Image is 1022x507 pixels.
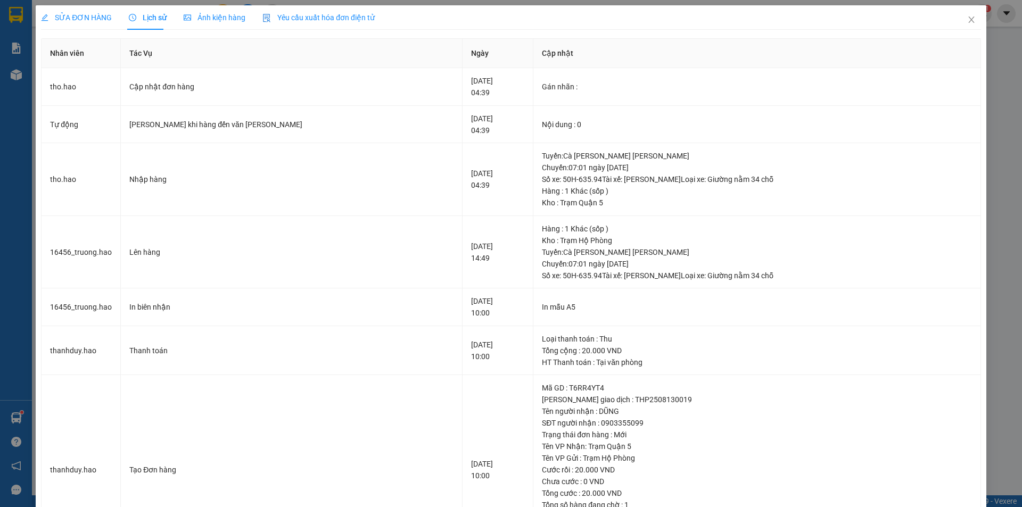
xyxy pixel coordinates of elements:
[542,119,972,130] div: Nội dung : 0
[471,113,524,136] div: [DATE] 04:39
[129,345,454,356] div: Thanh toán
[471,75,524,98] div: [DATE] 04:39
[542,356,972,368] div: HT Thanh toán : Tại văn phòng
[129,464,454,476] div: Tạo Đơn hàng
[471,458,524,481] div: [DATE] 10:00
[542,235,972,246] div: Kho : Trạm Hộ Phòng
[542,246,972,281] div: Tuyến : Cà [PERSON_NAME] [PERSON_NAME] Chuyến: 07:01 ngày [DATE] Số xe: 50H-635.94 Tài xế: [PERSO...
[42,326,121,376] td: thanhduy.hao
[542,382,972,394] div: Mã GD : T6RR4YT4
[463,39,533,68] th: Ngày
[542,333,972,345] div: Loại thanh toán : Thu
[542,394,972,405] div: [PERSON_NAME] giao dịch : THP2508130019
[42,143,121,216] td: tho.hao
[542,301,972,313] div: In mẫu A5
[542,185,972,197] div: Hàng : 1 Khác (sốp )
[542,150,972,185] div: Tuyến : Cà [PERSON_NAME] [PERSON_NAME] Chuyến: 07:01 ngày [DATE] Số xe: 50H-635.94 Tài xế: [PERSO...
[262,13,375,22] span: Yêu cầu xuất hóa đơn điện tử
[121,39,463,68] th: Tác Vụ
[542,81,972,93] div: Gán nhãn :
[42,68,121,106] td: tho.hao
[129,301,454,313] div: In biên nhận
[41,13,112,22] span: SỬA ĐƠN HÀNG
[542,464,972,476] div: Cước rồi : 20.000 VND
[42,216,121,289] td: 16456_truong.hao
[471,168,524,191] div: [DATE] 04:39
[542,345,972,356] div: Tổng cộng : 20.000 VND
[42,39,121,68] th: Nhân viên
[129,119,454,130] div: [PERSON_NAME] khi hàng đến văn [PERSON_NAME]
[542,440,972,452] div: Tên VP Nhận: Trạm Quận 5
[542,417,972,429] div: SĐT người nhận : 0903355099
[129,246,454,258] div: Lên hàng
[542,476,972,487] div: Chưa cước : 0 VND
[184,14,191,21] span: picture
[262,14,271,22] img: icon
[184,13,245,22] span: Ảnh kiện hàng
[129,13,167,22] span: Lịch sử
[41,14,48,21] span: edit
[957,5,986,35] button: Close
[542,429,972,440] div: Trạng thái đơn hàng : Mới
[533,39,981,68] th: Cập nhật
[129,14,136,21] span: clock-circle
[471,295,524,319] div: [DATE] 10:00
[471,240,524,264] div: [DATE] 14:49
[129,81,454,93] div: Cập nhật đơn hàng
[542,487,972,499] div: Tổng cước : 20.000 VND
[542,223,972,235] div: Hàng : 1 Khác (sốp )
[42,106,121,144] td: Tự động
[129,173,454,185] div: Nhập hàng
[42,288,121,326] td: 16456_truong.hao
[542,452,972,464] div: Tên VP Gửi : Trạm Hộ Phòng
[471,339,524,362] div: [DATE] 10:00
[542,405,972,417] div: Tên người nhận : DŨNG
[967,15,976,24] span: close
[542,197,972,209] div: Kho : Trạm Quận 5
